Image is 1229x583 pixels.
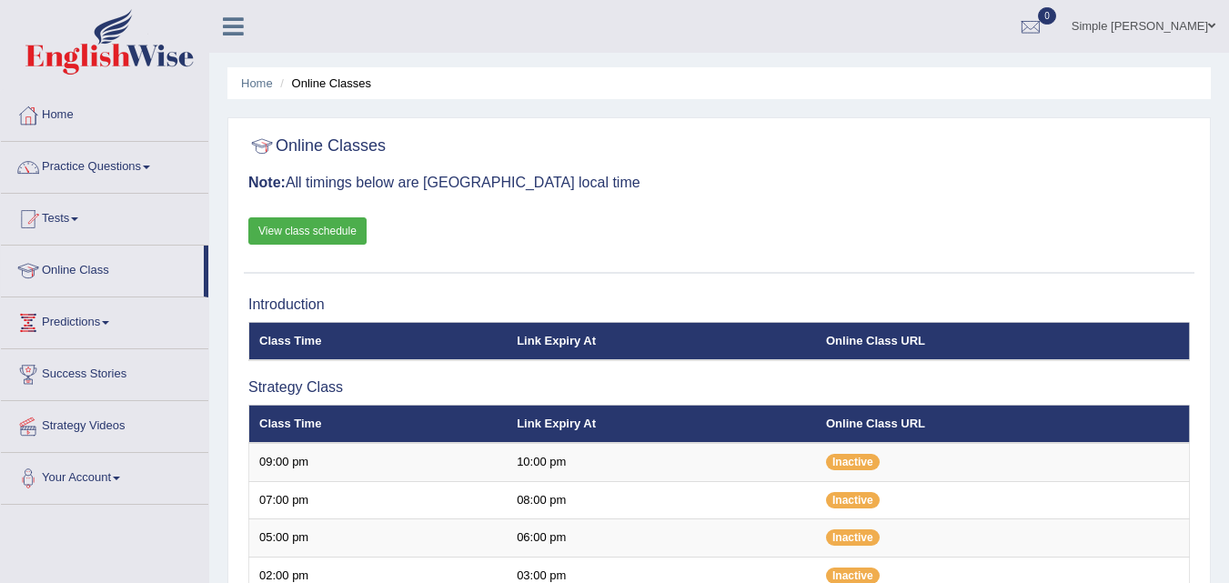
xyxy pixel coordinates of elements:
a: Home [241,76,273,90]
a: Home [1,90,208,136]
li: Online Classes [276,75,371,92]
td: 09:00 pm [249,443,508,481]
th: Class Time [249,322,508,360]
a: Tests [1,194,208,239]
span: Inactive [826,492,880,508]
a: Predictions [1,297,208,343]
th: Online Class URL [816,405,1190,443]
td: 10:00 pm [507,443,816,481]
h2: Online Classes [248,133,386,160]
td: 07:00 pm [249,481,508,519]
span: Inactive [826,454,880,470]
a: Strategy Videos [1,401,208,447]
a: Online Class [1,246,204,291]
th: Online Class URL [816,322,1190,360]
span: Inactive [826,529,880,546]
th: Link Expiry At [507,322,816,360]
b: Note: [248,175,286,190]
a: Success Stories [1,349,208,395]
a: Your Account [1,453,208,498]
th: Class Time [249,405,508,443]
a: View class schedule [248,217,367,245]
td: 08:00 pm [507,481,816,519]
th: Link Expiry At [507,405,816,443]
td: 06:00 pm [507,519,816,558]
h3: Strategy Class [248,379,1190,396]
h3: Introduction [248,297,1190,313]
h3: All timings below are [GEOGRAPHIC_DATA] local time [248,175,1190,191]
td: 05:00 pm [249,519,508,558]
a: Practice Questions [1,142,208,187]
span: 0 [1038,7,1056,25]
